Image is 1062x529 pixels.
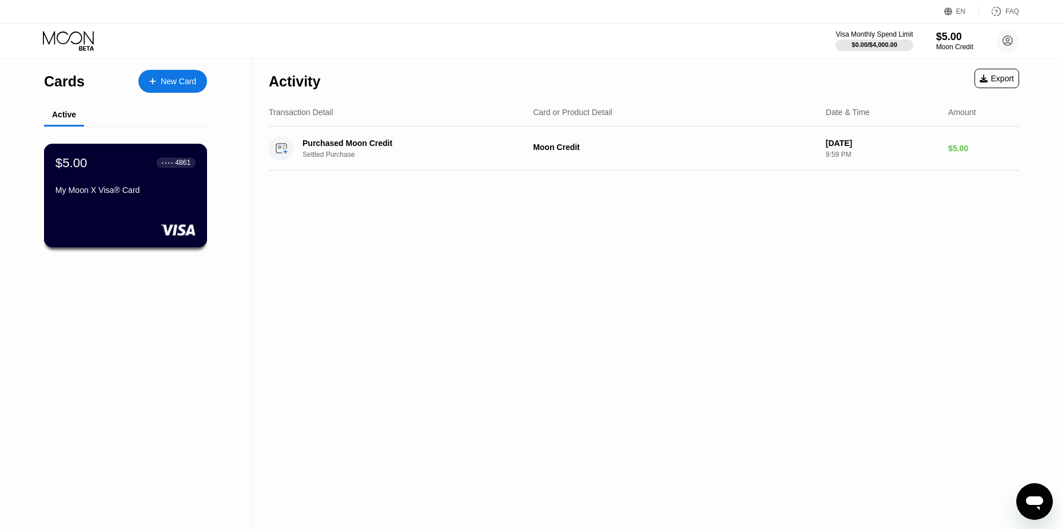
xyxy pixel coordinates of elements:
[161,77,196,86] div: New Card
[836,30,913,38] div: Visa Monthly Spend Limit
[948,144,1019,153] div: $5.00
[826,151,939,159] div: 9:59 PM
[975,69,1019,88] div: Export
[852,41,897,48] div: $0.00 / $4,000.00
[55,185,196,195] div: My Moon X Visa® Card
[936,31,973,43] div: $5.00
[936,43,973,51] div: Moon Credit
[175,159,190,167] div: 4861
[269,108,333,117] div: Transaction Detail
[138,70,207,93] div: New Card
[52,110,76,119] div: Active
[533,108,612,117] div: Card or Product Detail
[826,139,939,148] div: [DATE]
[44,73,85,90] div: Cards
[269,73,320,90] div: Activity
[948,108,976,117] div: Amount
[826,108,870,117] div: Date & Time
[1005,7,1019,15] div: FAQ
[55,155,87,170] div: $5.00
[269,127,1019,171] div: Purchased Moon CreditSettled PurchaseMoon Credit[DATE]9:59 PM$5.00
[956,7,966,15] div: EN
[1016,483,1053,520] iframe: Button to launch messaging window
[936,31,973,51] div: $5.00Moon Credit
[303,151,532,159] div: Settled Purchase
[303,139,516,148] div: Purchased Moon Credit
[979,6,1019,17] div: FAQ
[836,30,913,51] div: Visa Monthly Spend Limit$0.00/$4,000.00
[533,143,817,152] div: Moon Credit
[45,144,206,247] div: $5.00● ● ● ●4861My Moon X Visa® Card
[162,161,173,164] div: ● ● ● ●
[944,6,979,17] div: EN
[980,74,1014,83] div: Export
